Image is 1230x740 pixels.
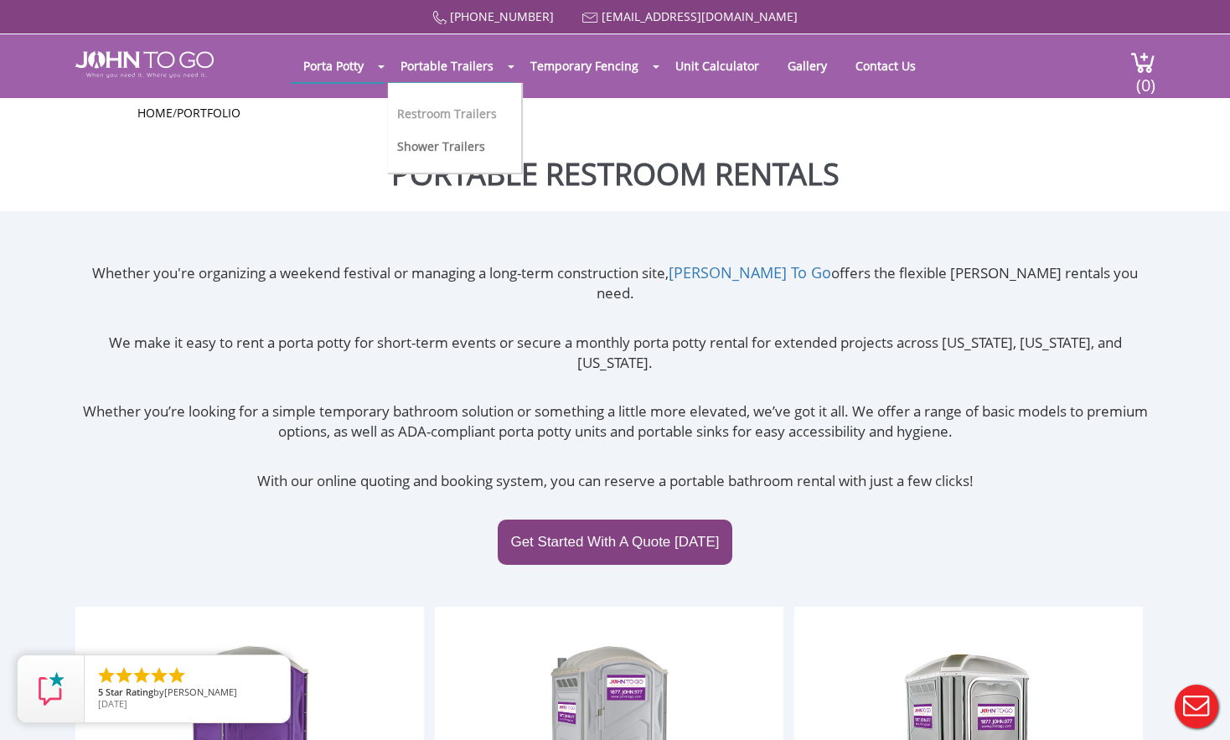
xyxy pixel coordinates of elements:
span: 5 [98,686,103,698]
li:  [167,665,187,686]
span: Star Rating [106,686,153,698]
span: by [98,687,276,699]
a: Gallery [775,49,840,82]
li:  [149,665,169,686]
span: (0) [1135,60,1155,96]
a: Unit Calculator [663,49,772,82]
span: [PERSON_NAME] [164,686,237,698]
a: Contact Us [843,49,928,82]
li:  [114,665,134,686]
img: JOHN to go [75,51,214,78]
p: We make it easy to rent a porta potty for short-term events or secure a monthly porta potty renta... [75,333,1155,374]
a: Portable Trailers [388,49,506,82]
a: Temporary Fencing [518,49,651,82]
p: Whether you're organizing a weekend festival or managing a long-term construction site, offers th... [75,262,1155,304]
img: Call [432,11,447,25]
span: [DATE] [98,697,127,710]
a: [PERSON_NAME] To Go [669,262,831,282]
a: [PHONE_NUMBER] [450,8,554,24]
img: cart a [1130,51,1155,74]
li:  [132,665,152,686]
button: Live Chat [1163,673,1230,740]
li:  [96,665,116,686]
a: [EMAIL_ADDRESS][DOMAIN_NAME] [602,8,798,24]
ul: / [137,105,1093,122]
p: With our online quoting and booking system, you can reserve a portable bathroom rental with just ... [75,471,1155,491]
a: Porta Potty [291,49,376,82]
img: Review Rating [34,672,68,706]
a: Portfolio [177,105,240,121]
a: Home [137,105,173,121]
p: Whether you’re looking for a simple temporary bathroom solution or something a little more elevat... [75,401,1155,442]
a: Get Started With A Quote [DATE] [498,520,731,565]
img: Mail [582,13,598,23]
